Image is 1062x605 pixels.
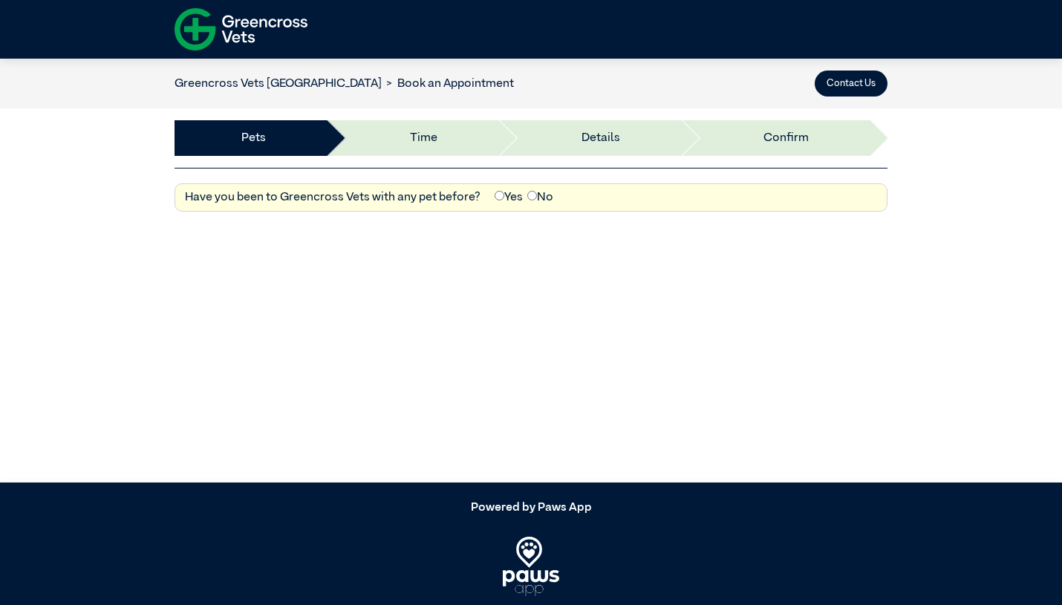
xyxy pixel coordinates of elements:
[175,501,887,515] h5: Powered by Paws App
[382,75,514,93] li: Book an Appointment
[503,537,560,596] img: PawsApp
[241,129,266,147] a: Pets
[185,189,480,206] label: Have you been to Greencross Vets with any pet before?
[175,78,382,90] a: Greencross Vets [GEOGRAPHIC_DATA]
[527,189,553,206] label: No
[175,75,514,93] nav: breadcrumb
[815,71,887,97] button: Contact Us
[495,189,523,206] label: Yes
[175,4,307,55] img: f-logo
[495,191,504,200] input: Yes
[527,191,537,200] input: No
